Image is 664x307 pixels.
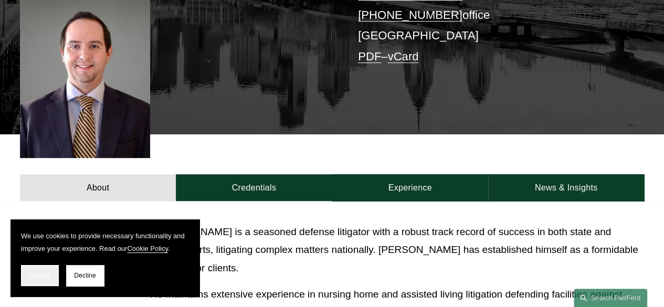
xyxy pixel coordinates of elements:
span: Accept [30,272,50,279]
a: vCard [387,50,418,63]
a: Cookie Policy [127,245,168,252]
button: Accept [21,265,59,286]
a: News & Insights [488,174,644,201]
a: About [20,174,176,201]
p: We use cookies to provide necessary functionality and improve your experience. Read our . [21,230,189,255]
span: Decline [74,272,96,279]
a: Search this site [574,289,647,307]
a: [PHONE_NUMBER] [358,8,462,22]
p: [PERSON_NAME] is a seasoned defense litigator with a robust track record of success in both state... [150,223,644,277]
button: Decline [66,265,104,286]
a: Experience [332,174,488,201]
a: PDF [358,50,381,63]
section: Cookie banner [10,219,199,297]
a: Credentials [176,174,332,201]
